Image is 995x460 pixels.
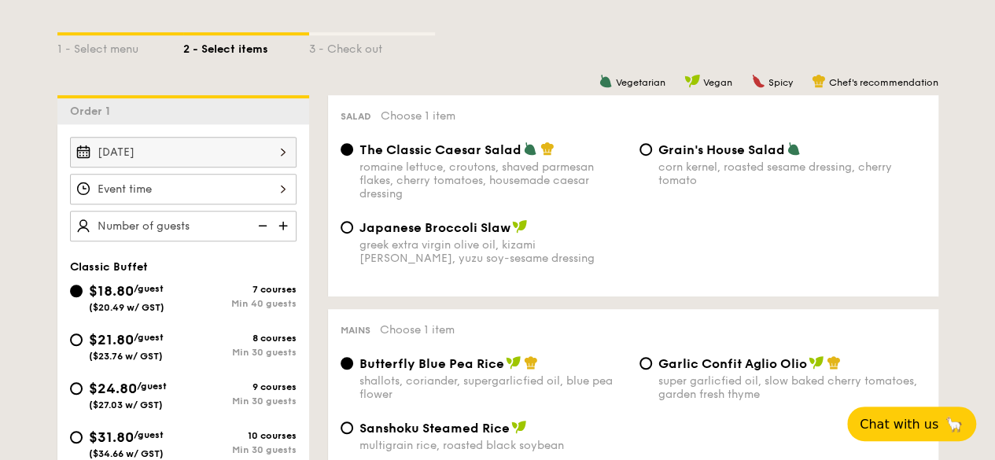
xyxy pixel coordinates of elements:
[512,219,528,234] img: icon-vegan.f8ff3823.svg
[134,332,164,343] span: /guest
[511,420,527,434] img: icon-vegan.f8ff3823.svg
[658,160,926,187] div: corn kernel, roasted sesame dressing, cherry tomato
[359,439,627,452] div: multigrain rice, roasted black soybean
[57,35,183,57] div: 1 - Select menu
[89,351,163,362] span: ($23.76 w/ GST)
[829,77,938,88] span: Chef's recommendation
[134,283,164,294] span: /guest
[639,143,652,156] input: Grain's House Saladcorn kernel, roasted sesame dressing, cherry tomato
[89,302,164,313] span: ($20.49 w/ GST)
[183,444,297,455] div: Min 30 guests
[309,35,435,57] div: 3 - Check out
[341,421,353,434] input: Sanshoku Steamed Ricemultigrain rice, roasted black soybean
[70,285,83,297] input: $18.80/guest($20.49 w/ GST)7 coursesMin 40 guests
[945,415,964,433] span: 🦙
[703,77,732,88] span: Vegan
[89,380,137,397] span: $24.80
[684,74,700,88] img: icon-vegan.f8ff3823.svg
[768,77,793,88] span: Spicy
[183,347,297,358] div: Min 30 guests
[540,142,555,156] img: icon-chef-hat.a58ddaea.svg
[359,356,504,371] span: Butterfly Blue Pea Rice
[183,284,297,295] div: 7 courses
[70,105,116,118] span: Order 1
[860,417,938,432] span: Chat with us
[751,74,765,88] img: icon-spicy.37a8142b.svg
[70,333,83,346] input: $21.80/guest($23.76 w/ GST)8 coursesMin 30 guests
[658,356,807,371] span: Garlic Confit Aglio Olio
[506,355,521,370] img: icon-vegan.f8ff3823.svg
[359,220,510,235] span: Japanese Broccoli Slaw
[273,211,297,241] img: icon-add.58712e84.svg
[847,407,976,441] button: Chat with us🦙
[341,325,370,336] span: Mains
[70,211,297,241] input: Number of guests
[524,355,538,370] img: icon-chef-hat.a58ddaea.svg
[658,374,926,401] div: super garlicfied oil, slow baked cherry tomatoes, garden fresh thyme
[523,142,537,156] img: icon-vegetarian.fe4039eb.svg
[341,357,353,370] input: Butterfly Blue Pea Riceshallots, coriander, supergarlicfied oil, blue pea flower
[70,174,297,204] input: Event time
[249,211,273,241] img: icon-reduce.1d2dbef1.svg
[341,143,353,156] input: The Classic Caesar Saladromaine lettuce, croutons, shaved parmesan flakes, cherry tomatoes, house...
[89,429,134,446] span: $31.80
[809,355,824,370] img: icon-vegan.f8ff3823.svg
[341,221,353,234] input: Japanese Broccoli Slawgreek extra virgin olive oil, kizami [PERSON_NAME], yuzu soy-sesame dressing
[89,331,134,348] span: $21.80
[359,421,510,436] span: Sanshoku Steamed Rice
[359,374,627,401] div: shallots, coriander, supergarlicfied oil, blue pea flower
[70,382,83,395] input: $24.80/guest($27.03 w/ GST)9 coursesMin 30 guests
[827,355,841,370] img: icon-chef-hat.a58ddaea.svg
[70,260,148,274] span: Classic Buffet
[812,74,826,88] img: icon-chef-hat.a58ddaea.svg
[183,396,297,407] div: Min 30 guests
[137,381,167,392] span: /guest
[658,142,785,157] span: Grain's House Salad
[787,142,801,156] img: icon-vegetarian.fe4039eb.svg
[359,160,627,201] div: romaine lettuce, croutons, shaved parmesan flakes, cherry tomatoes, housemade caesar dressing
[616,77,665,88] span: Vegetarian
[89,282,134,300] span: $18.80
[70,431,83,443] input: $31.80/guest($34.66 w/ GST)10 coursesMin 30 guests
[89,399,163,410] span: ($27.03 w/ GST)
[183,333,297,344] div: 8 courses
[183,298,297,309] div: Min 40 guests
[359,142,521,157] span: The Classic Caesar Salad
[359,238,627,265] div: greek extra virgin olive oil, kizami [PERSON_NAME], yuzu soy-sesame dressing
[381,109,455,123] span: Choose 1 item
[183,430,297,441] div: 10 courses
[599,74,613,88] img: icon-vegetarian.fe4039eb.svg
[70,137,297,167] input: Event date
[183,35,309,57] div: 2 - Select items
[89,448,164,459] span: ($34.66 w/ GST)
[380,323,455,337] span: Choose 1 item
[183,381,297,392] div: 9 courses
[134,429,164,440] span: /guest
[639,357,652,370] input: Garlic Confit Aglio Oliosuper garlicfied oil, slow baked cherry tomatoes, garden fresh thyme
[341,111,371,122] span: Salad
